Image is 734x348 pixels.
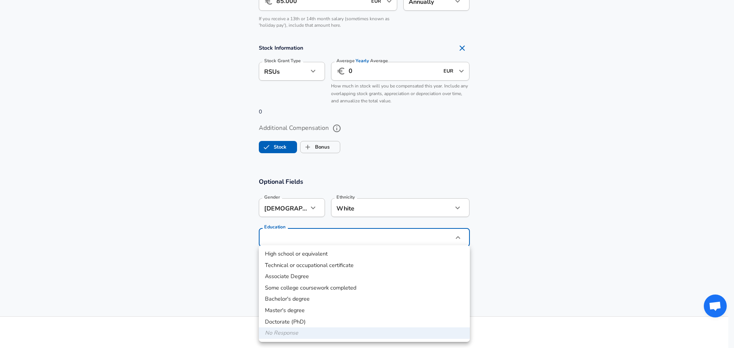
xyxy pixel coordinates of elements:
li: Some college coursework completed [259,282,470,294]
li: Bachelor's degree [259,293,470,305]
li: Technical or occupational certificate [259,260,470,271]
li: Associate Degree [259,271,470,282]
li: High school or equivalent [259,248,470,260]
li: Doctorate (PhD) [259,316,470,328]
li: Master's degree [259,305,470,316]
li: No Response [259,327,470,339]
div: Open chat [704,295,727,317]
